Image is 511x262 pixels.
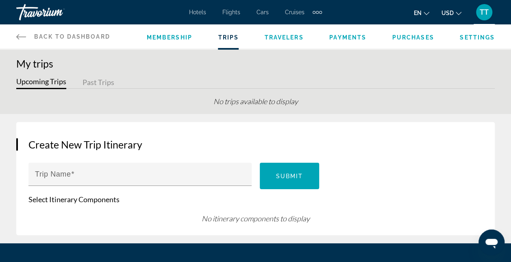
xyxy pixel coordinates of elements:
a: Purchases [392,34,434,41]
a: Travelers [265,34,304,41]
button: User Menu [474,4,495,21]
button: Past Trips [83,76,114,89]
h3: Create New Trip Itinerary [28,138,483,151]
a: Membership [147,34,192,41]
h1: My trips [16,57,495,70]
a: Cruises [285,9,304,15]
button: Upcoming Trips [16,76,66,89]
div: No itinerary components to display [28,214,483,223]
div: No trips available to display [16,97,495,114]
iframe: Button to launch messaging window [478,229,504,255]
span: en [414,10,422,16]
a: Payments [329,34,366,41]
a: Travorium [16,2,98,23]
span: USD [441,10,454,16]
button: Change language [414,7,429,19]
a: Settings [460,34,495,41]
a: Flights [222,9,240,15]
p: Select Itinerary Components [28,195,483,204]
button: Submit [260,163,320,189]
a: Back to Dashboard [16,24,110,49]
span: Submit [276,173,303,179]
span: Back to Dashboard [34,33,110,40]
span: TT [480,8,489,16]
a: Hotels [189,9,206,15]
a: Trips [218,34,239,41]
button: Extra navigation items [313,6,322,19]
button: Change currency [441,7,461,19]
a: Cars [257,9,269,15]
mat-label: Trip Name [35,170,71,178]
